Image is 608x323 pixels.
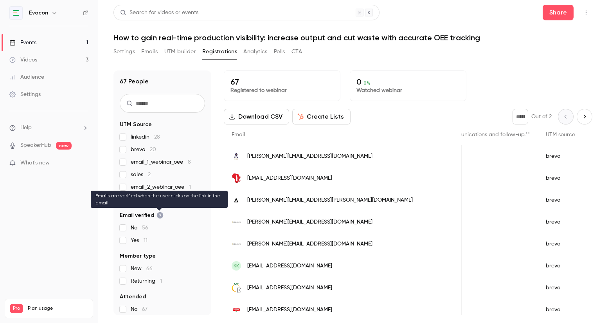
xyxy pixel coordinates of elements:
[531,113,552,121] p: Out of 2
[538,189,607,211] div: brevo
[144,238,148,243] span: 11
[247,152,372,161] span: [PERSON_NAME][EMAIL_ADDRESS][DOMAIN_NAME]
[243,45,268,58] button: Analytics
[247,196,413,204] span: [PERSON_NAME][EMAIL_ADDRESS][PERSON_NAME][DOMAIN_NAME]
[230,77,334,87] p: 67
[291,45,302,58] button: CTA
[9,124,88,132] li: help-dropdown-opener
[202,45,237,58] button: Registrations
[9,90,41,98] div: Settings
[120,211,164,219] span: Email verified
[142,225,148,231] span: 56
[247,262,332,270] span: [EMAIL_ADDRESS][DOMAIN_NAME]
[56,142,72,150] span: new
[131,236,148,244] span: Yes
[10,7,22,19] img: Evocon
[247,306,332,314] span: [EMAIL_ADDRESS][DOMAIN_NAME]
[546,132,575,137] span: UTM source
[131,183,191,191] span: email_2_webinar_oee
[167,197,169,202] span: 1
[232,283,241,292] img: elbak.gr
[113,33,592,42] h1: How to gain real-time production visibility: increase output and cut waste with accurate OEE trac...
[20,124,32,132] span: Help
[538,255,607,277] div: brevo
[131,146,156,153] span: brevo
[188,159,191,165] span: 8
[363,80,371,86] span: 0 %
[113,45,135,58] button: Settings
[232,132,245,137] span: Email
[120,293,146,301] span: Attended
[164,45,196,58] button: UTM builder
[538,299,607,321] div: brevo
[29,9,48,17] h6: Evocon
[131,158,191,166] span: email_1_webinar_oee
[356,87,460,94] p: Watched webinar
[28,305,88,312] span: Plan usage
[131,265,153,272] span: New
[131,277,162,285] span: Returning
[120,121,152,128] span: UTM Source
[230,87,334,94] p: Registered to webinar
[189,184,191,190] span: 1
[538,167,607,189] div: brevo
[154,134,160,140] span: 28
[131,133,160,141] span: linkedin
[146,266,153,271] span: 66
[131,224,148,232] span: No
[292,109,351,125] button: Create Lists
[120,9,198,17] div: Search for videos or events
[232,239,241,249] img: soyahellas.gr
[120,77,149,86] h1: 67 People
[79,160,88,167] iframe: Noticeable Trigger
[232,173,241,183] img: ccbagroup.com
[247,174,332,182] span: [EMAIL_ADDRESS][DOMAIN_NAME]
[538,277,607,299] div: brevo
[232,152,241,161] img: eza.gr
[20,159,50,167] span: What's new
[356,77,460,87] p: 0
[577,109,592,125] button: Next page
[20,141,51,150] a: SpeakerHub
[232,305,241,314] img: paliria.com
[274,45,285,58] button: Polls
[538,211,607,233] div: brevo
[160,278,162,284] span: 1
[543,5,574,20] button: Share
[232,195,241,205] img: hydratedrinksgroup.com
[9,73,44,81] div: Audience
[247,218,372,226] span: [PERSON_NAME][EMAIL_ADDRESS][DOMAIN_NAME]
[9,39,36,47] div: Events
[9,56,37,64] div: Videos
[10,304,23,313] span: Pro
[150,147,156,152] span: 20
[247,284,332,292] span: [EMAIL_ADDRESS][DOMAIN_NAME]
[141,45,158,58] button: Emails
[247,240,372,248] span: [PERSON_NAME][EMAIL_ADDRESS][DOMAIN_NAME]
[538,233,607,255] div: brevo
[131,196,169,204] span: partnerships
[120,252,156,260] span: Member type
[232,217,241,227] img: soyahellas.gr
[131,171,151,179] span: sales
[234,262,239,269] span: KK
[142,307,148,312] span: 67
[224,109,289,125] button: Download CSV
[148,172,151,177] span: 2
[538,145,607,167] div: brevo
[131,305,148,313] span: No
